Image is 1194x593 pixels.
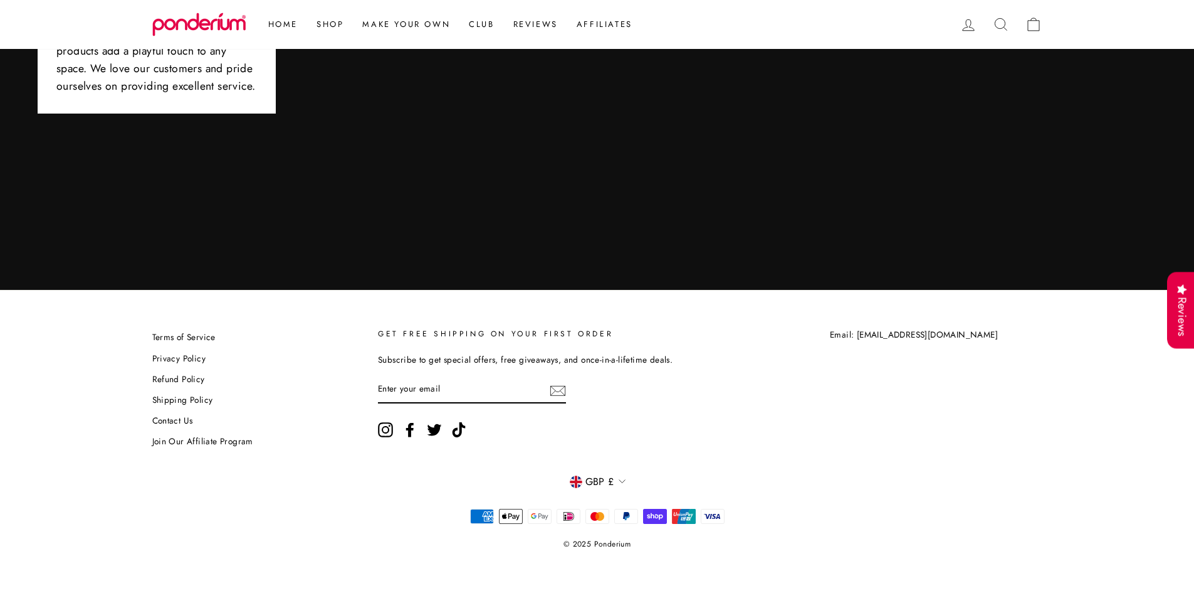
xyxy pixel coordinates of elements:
img: Ponderium [152,13,246,36]
button: GBP £ [563,472,632,490]
a: Shop [307,13,353,36]
a: Terms of Service [152,328,216,347]
a: Reviews [504,13,567,36]
a: Shipping Policy [152,391,213,410]
input: Enter your email [378,376,566,403]
a: Contact Us [152,412,193,430]
p: GET FREE SHIPPING ON YOUR FIRST ORDER [378,328,778,340]
span: GBP £ [585,474,614,490]
p: © 2025 Ponderium [152,529,1042,555]
a: Club [459,13,503,36]
a: Refund Policy [152,370,205,389]
a: Join Our Affiliate Program [152,432,253,451]
a: Make Your Own [353,13,459,36]
a: Home [259,13,307,36]
div: Reviews [1167,272,1194,349]
p: Subscribe to get special offers, free giveaways, and once-in-a-lifetime deals. [378,353,778,367]
button: Subscribe [550,382,566,398]
p: Email: [EMAIL_ADDRESS][DOMAIN_NAME] [830,328,1005,342]
a: Affiliates [567,13,642,36]
a: Privacy Policy [152,350,206,368]
ul: Primary [253,13,642,36]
